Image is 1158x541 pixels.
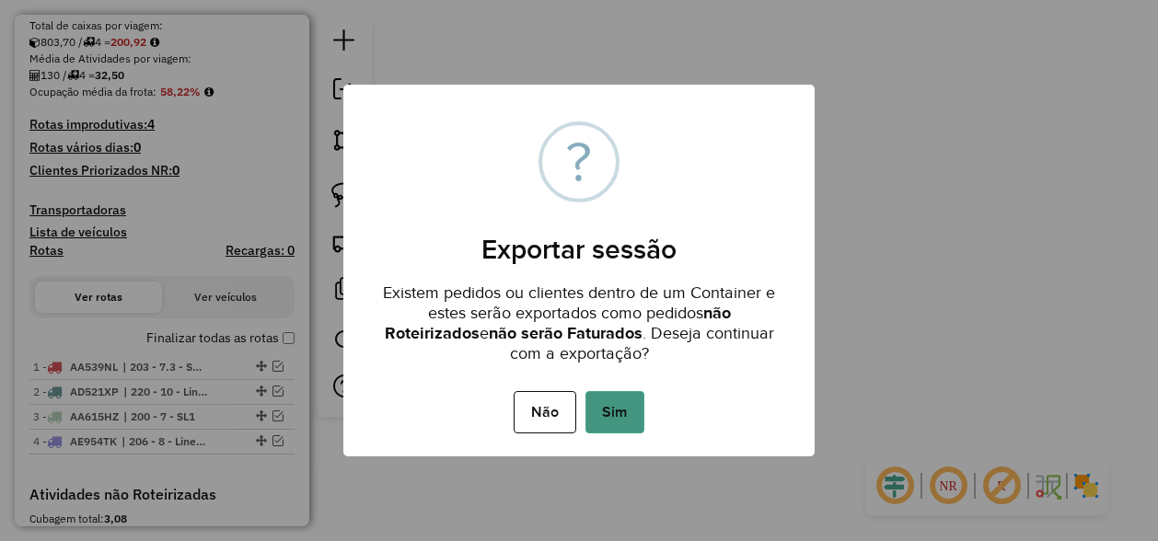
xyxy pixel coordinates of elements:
button: Sim [585,391,644,433]
button: Não [514,391,575,433]
div: ? [566,125,592,199]
div: Existem pedidos ou clientes dentro de um Container e estes serão exportados como pedidos e . Dese... [343,266,815,368]
strong: não serão Faturados [489,324,643,342]
h2: Exportar sessão [343,211,815,266]
strong: não Roteirizados [385,304,731,342]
